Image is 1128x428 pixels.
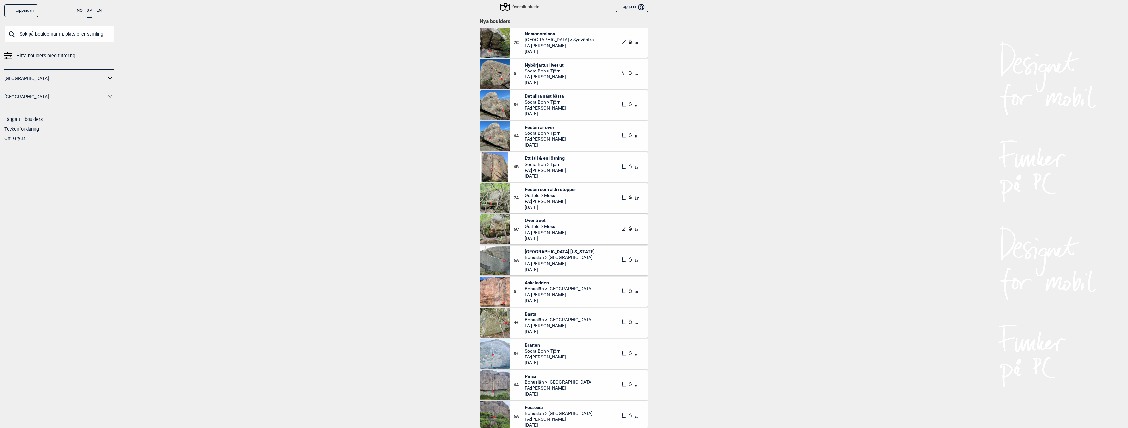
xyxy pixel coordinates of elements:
[480,121,510,151] img: Festen ar over
[480,59,648,89] div: Nyborjartur livet ut5Nybörjartur livet utSödra Boh > TjörnFA:[PERSON_NAME][DATE]
[87,4,92,18] button: SV
[525,317,593,323] span: Bohuslän > [GEOGRAPHIC_DATA]
[525,193,576,198] span: Østfold > Moss
[4,74,106,83] a: [GEOGRAPHIC_DATA]
[525,249,594,255] span: [GEOGRAPHIC_DATA] [US_STATE]
[525,136,566,142] span: FA: [PERSON_NAME]
[480,90,510,120] img: Det allra nast basta
[525,230,566,235] span: FA: [PERSON_NAME]
[514,40,525,46] span: 7C
[525,410,593,416] span: Bohuslän > [GEOGRAPHIC_DATA]
[525,80,566,86] span: [DATE]
[525,329,593,335] span: [DATE]
[525,93,566,99] span: Det allra näst bästa
[525,124,566,130] span: Festen är över
[525,286,593,292] span: Bohuslän > [GEOGRAPHIC_DATA]
[514,71,525,77] span: 5
[480,277,648,307] div: Askeladden5AskeladdenBohuslän > [GEOGRAPHIC_DATA]FA:[PERSON_NAME][DATE]
[525,348,566,354] span: Södra Boh > Tjörn
[525,167,566,173] span: FA: [PERSON_NAME]
[525,255,594,260] span: Bohuslän > [GEOGRAPHIC_DATA]
[96,4,102,17] button: EN
[525,267,594,273] span: [DATE]
[525,323,593,329] span: FA: [PERSON_NAME]
[525,62,566,68] span: Nybörjartur livet ut
[525,379,593,385] span: Bohuslän > [GEOGRAPHIC_DATA]
[514,258,525,263] span: 6A
[525,292,593,297] span: FA: [PERSON_NAME]
[480,246,648,275] div: Paris Texas6A[GEOGRAPHIC_DATA] [US_STATE]Bohuslän > [GEOGRAPHIC_DATA]FA:[PERSON_NAME][DATE]
[4,126,39,132] a: Teckenförklaring
[514,102,525,108] span: 5+
[525,422,593,428] span: [DATE]
[525,391,593,397] span: [DATE]
[514,133,525,139] span: 6A
[514,320,525,326] span: 4+
[525,342,566,348] span: Bratten
[525,155,566,161] span: Ett fall & en lösning
[4,4,38,17] a: Till toppsidan
[525,373,593,379] span: Pinsa
[480,308,648,338] div: Bastu4+BastuBohuslän > [GEOGRAPHIC_DATA]FA:[PERSON_NAME][DATE]
[514,414,525,419] span: 6A
[525,74,566,80] span: FA: [PERSON_NAME]
[525,404,593,410] span: Focaccia
[77,4,83,17] button: NO
[480,59,510,89] img: Nyborjartur livet ut
[525,31,594,37] span: Necronomicon
[480,246,510,275] img: Paris Texas
[525,99,566,105] span: Södra Boh > Tjörn
[525,198,576,204] span: FA: [PERSON_NAME]
[4,51,114,61] a: Hitta boulders med filtrering
[525,385,593,391] span: FA: [PERSON_NAME]
[514,227,525,232] span: 6C
[525,111,566,117] span: [DATE]
[525,142,566,148] span: [DATE]
[525,43,594,49] span: FA: [PERSON_NAME]
[525,186,576,192] span: Festen som aldri stopper
[480,214,648,244] div: Over treet6COver treetØstfold > MossFA:[PERSON_NAME][DATE]
[480,277,510,307] img: Askeladden
[480,152,510,182] img: Ett fall en losning
[525,261,594,267] span: FA: [PERSON_NAME]
[525,235,566,241] span: [DATE]
[525,280,593,286] span: Askeladden
[514,351,525,357] span: 5+
[525,37,594,43] span: [GEOGRAPHIC_DATA] > Sydvästra
[514,164,525,170] span: 6B
[480,90,648,120] div: Det allra nast basta5+Det allra näst bästaSödra Boh > TjörnFA:[PERSON_NAME][DATE]
[501,3,539,11] div: Översiktskarta
[4,117,43,122] a: Lägga till boulders
[514,289,525,295] span: 5
[525,311,593,317] span: Bastu
[480,152,648,182] div: Ett fall en losning6BEtt fall & en lösningSödra Boh > TjörnFA:[PERSON_NAME][DATE]
[480,28,648,58] div: Necronomicon7CNecronomicon[GEOGRAPHIC_DATA] > SydvästraFA:[PERSON_NAME][DATE]
[525,354,566,360] span: FA: [PERSON_NAME]
[480,308,510,338] img: Bastu
[525,204,576,210] span: [DATE]
[525,49,594,54] span: [DATE]
[480,183,510,213] img: Festen som aldri stopper
[4,136,25,141] a: Om Gryttr
[480,18,648,25] h1: Nya boulders
[525,105,566,111] span: FA: [PERSON_NAME]
[480,121,648,151] div: Festen ar over6AFesten är överSödra Boh > TjörnFA:[PERSON_NAME][DATE]
[525,130,566,136] span: Södra Boh > Tjörn
[16,51,75,61] span: Hitta boulders med filtrering
[480,28,510,58] img: Necronomicon
[4,26,114,43] input: Sök på bouldernamn, plats eller samling
[514,195,525,201] span: 7A
[480,214,510,244] img: Over treet
[480,370,510,400] img: Pinsa
[514,382,525,388] span: 6A
[525,360,566,366] span: [DATE]
[4,92,106,102] a: [GEOGRAPHIC_DATA]
[480,183,648,213] div: Festen som aldri stopper7AFesten som aldri stopperØstfold > MossFA:[PERSON_NAME][DATE]
[525,416,593,422] span: FA: [PERSON_NAME]
[480,370,648,400] div: Pinsa6APinsaBohuslän > [GEOGRAPHIC_DATA]FA:[PERSON_NAME][DATE]
[480,339,510,369] img: Bratten
[525,217,566,223] span: Over treet
[525,161,566,167] span: Södra Boh > Tjörn
[480,339,648,369] div: Bratten5+BrattenSödra Boh > TjörnFA:[PERSON_NAME][DATE]
[525,68,566,74] span: Södra Boh > Tjörn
